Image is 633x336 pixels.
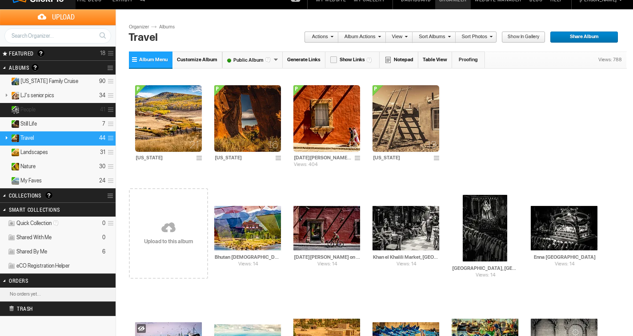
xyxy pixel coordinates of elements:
[214,261,282,268] span: Views: 14
[16,248,47,255] span: Shared By Me
[501,32,545,43] a: Show in Gallery
[531,261,598,268] span: Views: 14
[16,262,70,269] span: eCO Registration Helper
[293,85,360,152] img: Shadows_in_SMA_copy.webp
[223,57,273,63] font: Public Album
[8,163,20,170] ins: Public Album
[501,32,539,43] span: Show in Gallery
[283,51,325,68] a: Generate Links
[8,78,20,85] ins: Unlisted Album
[16,234,52,241] span: Shared With Me
[20,120,37,127] span: Still Life
[9,189,84,202] h2: Collections
[16,220,61,227] span: Quick Collection
[452,264,519,272] input: Enna, Sicily
[413,32,450,43] a: Sort Albums
[139,57,168,63] span: Album Menu
[94,28,111,43] a: Search
[20,149,48,156] span: Landscapes
[1,78,9,84] a: Expand
[1,163,9,170] a: Expand
[9,302,92,315] h2: Trash
[214,85,281,152] img: Utah-8.webp
[293,206,360,250] img: 52313866_10218983205836806_3436836966312706048_n.webp
[293,261,361,268] span: Views: 14
[386,32,408,43] a: View
[20,92,54,99] span: LJ's senior pics
[456,32,493,43] a: Sort Photos
[348,141,357,148] span: 13
[8,177,20,185] ins: Public Album
[373,261,440,268] span: Views: 14
[8,106,20,114] ins: Public Album
[135,154,194,162] input: Colorado
[20,106,36,113] span: People
[157,24,184,31] a: Albums
[177,57,217,63] span: Customize Album
[373,253,440,261] input: Khan el Khalili Market, Cairo
[1,149,9,155] a: Expand
[427,141,437,148] span: 13
[293,253,361,261] input: San Miguel on a bike
[20,177,42,184] span: My Faves
[11,9,116,25] span: Upload
[8,234,16,241] img: ico_album_coll.png
[9,61,84,75] h2: Albums
[325,51,380,68] a: Show Links
[338,32,381,43] a: Album Actions
[1,120,9,127] a: Expand
[8,248,16,256] img: ico_album_coll.png
[304,32,333,43] a: Actions
[20,134,34,142] span: Travel
[293,154,352,162] input: San Miguel de Allende, MX
[8,120,20,128] ins: Public Album
[8,134,20,142] ins: Public Album
[1,106,9,113] a: Expand
[1,177,9,184] a: Expand
[380,51,418,68] a: Notepad
[135,85,202,152] img: Colorado-4.webp
[189,141,199,148] span: 21
[8,220,16,227] img: ico_album_quick.png
[8,262,16,270] img: ico_album_coll.png
[8,149,20,156] ins: Public Album
[594,52,626,68] div: Views: 788
[9,274,84,287] h2: Orders
[373,206,439,250] img: 62262947_10219886300213601_4804703764265041920_n.webp
[373,85,439,152] img: New_Mexico-11.webp
[10,291,41,297] b: No orders yet...
[8,92,20,99] ins: Unlisted Album
[20,163,36,170] span: Nature
[452,51,485,68] a: Proofing
[463,195,507,261] img: 26195567_10216427491825553_6374716049273242652_n.webp
[214,253,282,261] input: Bhutan temple
[418,51,452,68] a: Table View
[463,272,508,279] span: Views: 14
[9,203,84,216] h2: Smart Collections
[268,141,278,148] span: 16
[294,162,318,167] span: Views: 404
[550,32,612,43] span: Share Album
[214,206,281,250] img: Bhutan_temple.webp
[107,190,116,202] a: Collection Options
[214,154,273,162] input: Utah
[373,154,431,162] input: New Mexico
[531,206,597,250] img: 30072963_10216427495905655_687751655223657642_o.webp
[20,78,78,85] span: Alaska Family Cruise
[6,50,34,57] span: FEATURED
[531,253,598,261] input: Enna Sicily
[4,28,111,43] input: Search Organizer...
